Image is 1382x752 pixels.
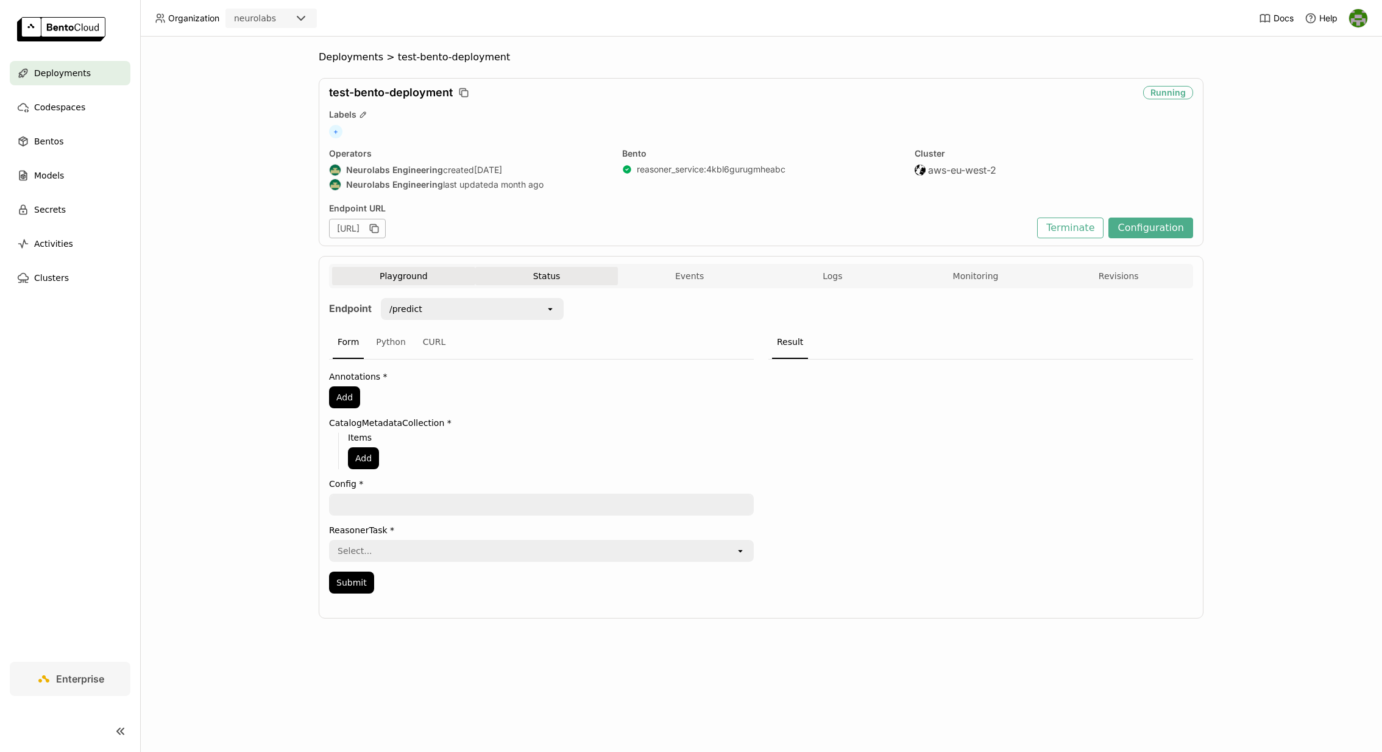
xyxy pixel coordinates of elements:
[168,13,219,24] span: Organization
[10,662,130,696] a: Enterprise
[383,51,398,63] span: >
[772,326,808,359] div: Result
[348,433,754,442] label: Items
[10,95,130,119] a: Codespaces
[418,326,451,359] div: CURL
[329,418,754,428] label: CatalogMetadataCollection *
[10,129,130,154] a: Bentos
[319,51,1203,63] nav: Breadcrumbs navigation
[1143,86,1193,99] div: Running
[329,86,453,99] span: test-bento-deployment
[10,197,130,222] a: Secrets
[1047,267,1190,285] button: Revisions
[34,202,66,217] span: Secrets
[329,203,1031,214] div: Endpoint URL
[10,61,130,85] a: Deployments
[329,179,608,191] div: last updated
[277,13,278,25] input: Selected neurolabs.
[10,163,130,188] a: Models
[329,386,360,408] button: Add
[34,236,73,251] span: Activities
[545,304,555,314] svg: open
[333,326,364,359] div: Form
[329,525,754,535] label: ReasonerTask *
[34,134,63,149] span: Bentos
[329,109,1193,120] div: Labels
[338,545,372,557] div: Select...
[1037,218,1104,238] button: Terminate
[348,447,379,469] button: Add
[17,17,105,41] img: logo
[234,12,276,24] div: neurolabs
[475,267,618,285] button: Status
[34,100,85,115] span: Codespaces
[389,303,422,315] div: /predict
[1349,9,1367,27] img: Toby Thomas
[618,267,761,285] button: Events
[329,125,342,138] span: +
[34,168,64,183] span: Models
[1305,12,1338,24] div: Help
[904,267,1047,285] button: Monitoring
[10,266,130,290] a: Clusters
[330,165,341,176] img: Neurolabs Engineering
[34,66,91,80] span: Deployments
[329,479,754,489] label: Config *
[622,148,901,159] div: Bento
[637,164,785,175] a: reasoner_service:4kbl6gurugmheabc
[330,179,341,190] img: Neurolabs Engineering
[329,219,386,238] div: [URL]
[329,572,374,594] button: Submit
[332,267,475,285] button: Playground
[329,372,754,381] label: Annotations *
[346,165,443,176] strong: Neurolabs Engineering
[34,271,69,285] span: Clusters
[346,179,443,190] strong: Neurolabs Engineering
[10,232,130,256] a: Activities
[329,302,372,314] strong: Endpoint
[494,179,544,190] span: a month ago
[1274,13,1294,24] span: Docs
[1319,13,1338,24] span: Help
[398,51,510,63] span: test-bento-deployment
[319,51,383,63] span: Deployments
[329,148,608,159] div: Operators
[371,326,411,359] div: Python
[1108,218,1193,238] button: Configuration
[329,164,608,176] div: created
[823,271,842,282] span: Logs
[423,303,425,315] input: Selected /predict.
[56,673,104,685] span: Enterprise
[1259,12,1294,24] a: Docs
[915,148,1193,159] div: Cluster
[928,164,996,176] span: aws-eu-west-2
[735,546,745,556] svg: open
[474,165,502,176] span: [DATE]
